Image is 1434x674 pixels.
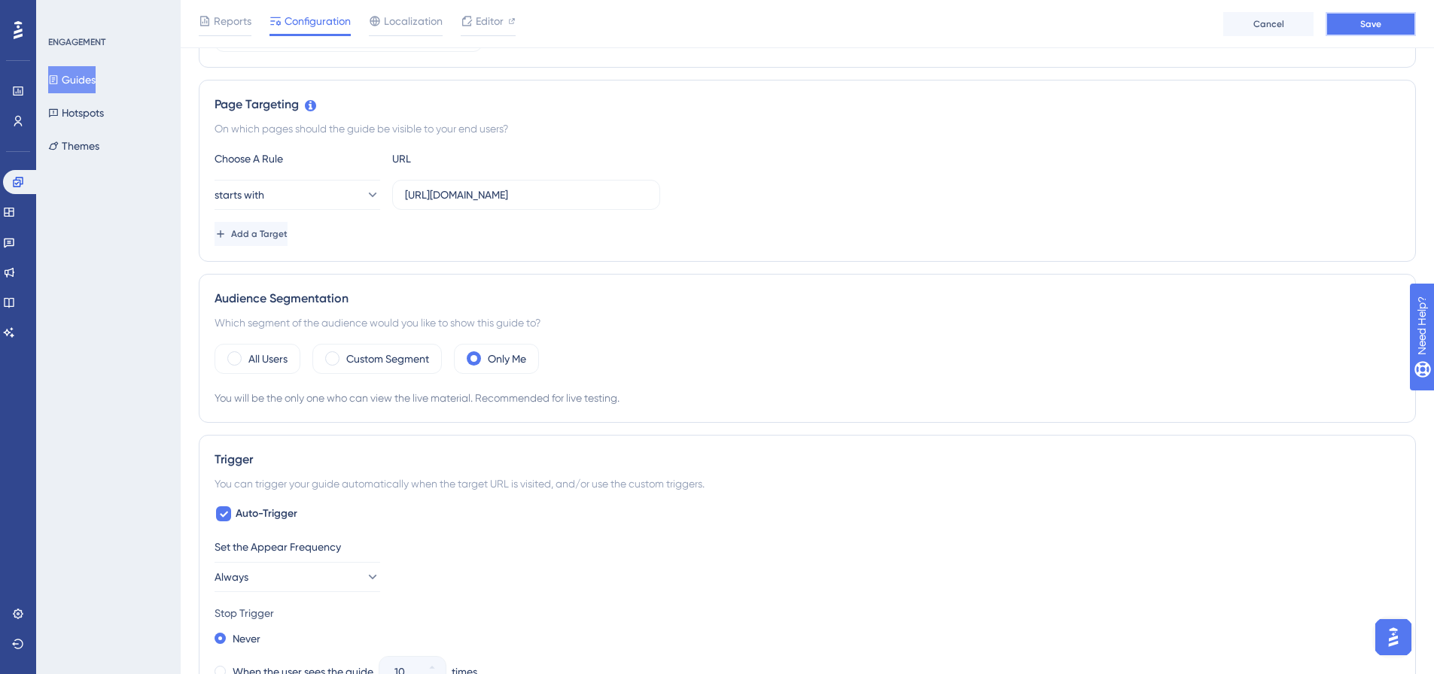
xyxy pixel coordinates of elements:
[1360,18,1381,30] span: Save
[215,290,1400,308] div: Audience Segmentation
[392,150,558,168] div: URL
[215,562,380,592] button: Always
[215,222,288,246] button: Add a Target
[215,568,248,586] span: Always
[233,630,260,648] label: Never
[215,389,1400,407] div: You will be the only one who can view the live material. Recommended for live testing.
[215,96,1400,114] div: Page Targeting
[231,228,288,240] span: Add a Target
[1326,12,1416,36] button: Save
[48,36,105,48] div: ENGAGEMENT
[35,4,94,22] span: Need Help?
[215,475,1400,493] div: You can trigger your guide automatically when the target URL is visited, and/or use the custom tr...
[1253,18,1284,30] span: Cancel
[48,66,96,93] button: Guides
[215,186,264,204] span: starts with
[405,187,647,203] input: yourwebsite.com/path
[248,350,288,368] label: All Users
[215,451,1400,469] div: Trigger
[236,505,297,523] span: Auto-Trigger
[215,120,1400,138] div: On which pages should the guide be visible to your end users?
[1223,12,1314,36] button: Cancel
[215,150,380,168] div: Choose A Rule
[215,314,1400,332] div: Which segment of the audience would you like to show this guide to?
[215,538,1400,556] div: Set the Appear Frequency
[346,350,429,368] label: Custom Segment
[384,12,443,30] span: Localization
[476,12,504,30] span: Editor
[1371,615,1416,660] iframe: UserGuiding AI Assistant Launcher
[48,132,99,159] button: Themes
[48,99,104,126] button: Hotspots
[285,12,351,30] span: Configuration
[488,350,526,368] label: Only Me
[215,180,380,210] button: starts with
[215,604,1400,622] div: Stop Trigger
[214,12,251,30] span: Reports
